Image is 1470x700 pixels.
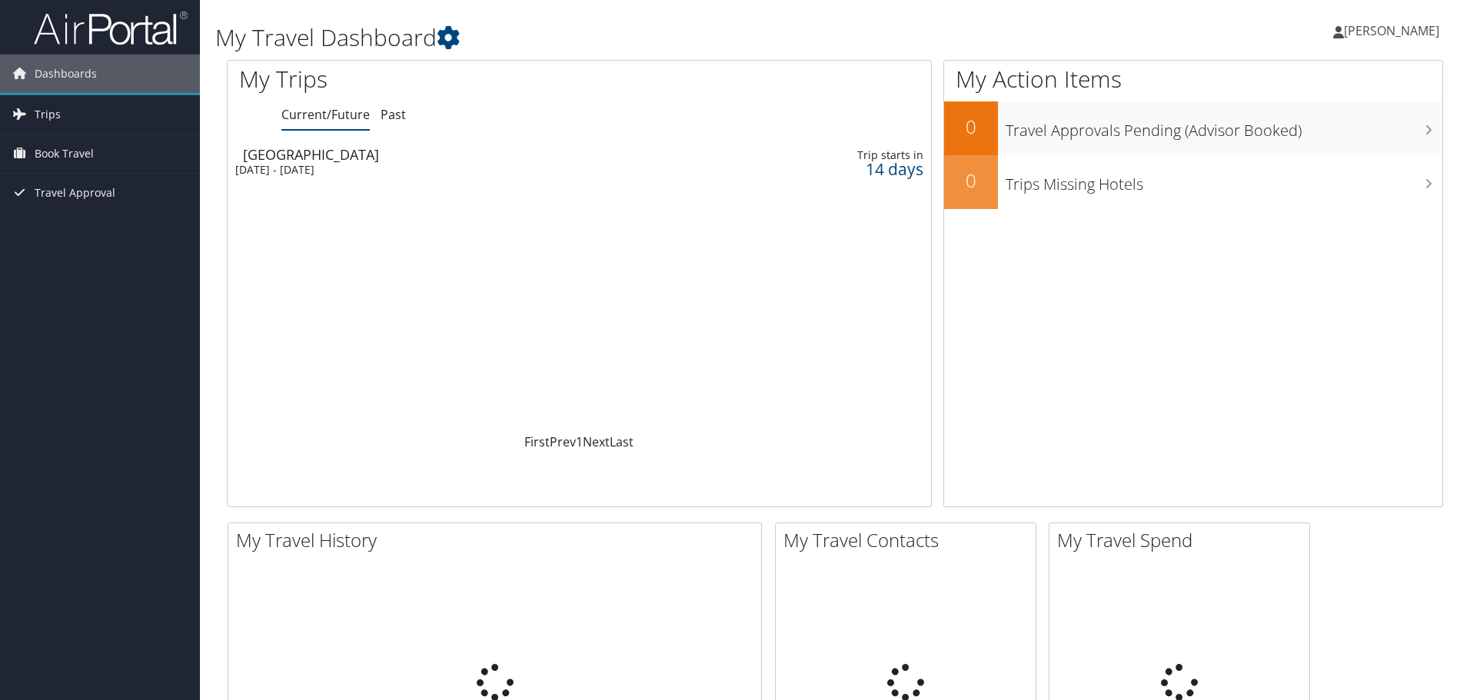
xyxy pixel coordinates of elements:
span: Dashboards [35,55,97,93]
a: 1 [576,433,583,450]
h2: My Travel History [236,527,761,553]
h3: Trips Missing Hotels [1006,166,1442,195]
h3: Travel Approvals Pending (Advisor Booked) [1006,112,1442,141]
a: [PERSON_NAME] [1333,8,1455,54]
h2: 0 [944,168,998,194]
div: [DATE] - [DATE] [235,163,678,177]
a: Past [381,106,406,123]
img: airportal-logo.png [34,10,188,46]
div: Trip starts in [770,148,923,162]
h1: My Action Items [944,63,1442,95]
div: 14 days [770,162,923,176]
a: Last [610,433,634,450]
div: [GEOGRAPHIC_DATA] [243,148,686,161]
a: 0Trips Missing Hotels [944,155,1442,209]
span: Travel Approval [35,174,115,212]
span: Trips [35,95,61,134]
h1: My Travel Dashboard [215,22,1042,54]
h2: My Travel Contacts [783,527,1036,553]
span: [PERSON_NAME] [1344,22,1439,39]
a: Current/Future [281,106,370,123]
a: Prev [550,433,576,450]
a: Next [583,433,610,450]
a: First [524,433,550,450]
span: Book Travel [35,134,94,173]
a: 0Travel Approvals Pending (Advisor Booked) [944,101,1442,155]
h2: 0 [944,114,998,140]
h2: My Travel Spend [1057,527,1309,553]
h1: My Trips [239,63,627,95]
